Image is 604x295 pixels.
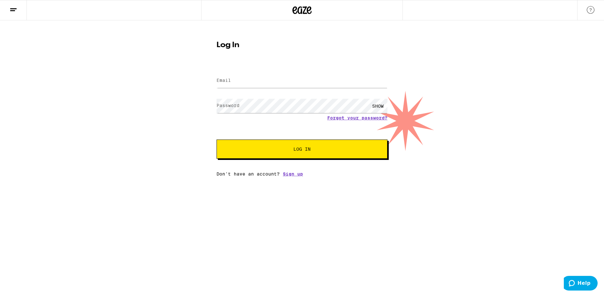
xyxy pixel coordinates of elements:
[217,103,239,108] label: Password
[368,99,387,113] div: SHOW
[327,115,387,120] a: Forgot your password?
[217,171,387,176] div: Don't have an account?
[217,140,387,159] button: Log In
[564,276,598,292] iframe: Opens a widget where you can find more information
[217,74,387,88] input: Email
[217,41,387,49] h1: Log In
[293,147,311,151] span: Log In
[283,171,303,176] a: Sign up
[217,78,231,83] label: Email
